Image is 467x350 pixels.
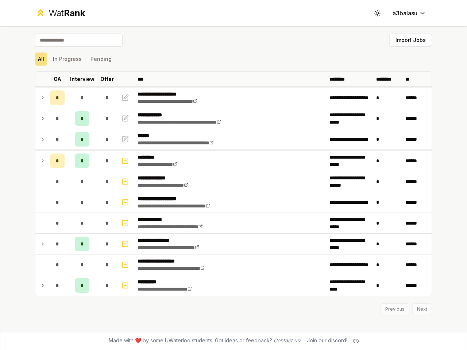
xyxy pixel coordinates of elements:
a: WatRank [35,7,85,19]
button: All [35,52,47,66]
button: In Progress [50,52,85,66]
span: a3balasu [393,9,417,17]
p: OA [54,75,61,83]
a: Contact us! [274,337,301,343]
div: Wat [49,7,85,19]
button: Import Jobs [389,34,432,47]
p: Offer [100,75,114,83]
span: Made with ❤️ by some UWaterloo students. Got ideas or feedback? [109,337,301,344]
span: Rank [64,8,85,18]
button: a3balasu [387,7,432,20]
div: Join our discord! [307,337,347,344]
button: Pending [88,52,115,66]
p: Interview [70,75,94,83]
